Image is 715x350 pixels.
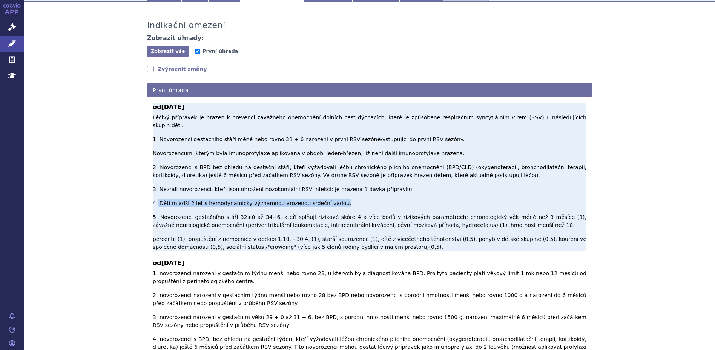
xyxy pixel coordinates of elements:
b: od [153,103,586,112]
p: Léčivý přípravek je hrazen k prevenci závažného onemocnění dolních cest dýchacích, které je způso... [153,114,586,251]
span: První úhrada [203,48,238,54]
button: Zobrazit vše [147,46,189,57]
span: Zobrazit vše [151,48,185,54]
h4: První úhrada [147,83,592,97]
a: Zvýraznit změny [147,65,207,73]
span: [DATE] [161,259,184,267]
span: [DATE] [161,103,184,111]
h4: Zobrazit úhrady: [147,34,204,42]
h3: Indikační omezení [147,20,226,30]
b: od [153,259,586,268]
input: První úhrada [195,49,200,54]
